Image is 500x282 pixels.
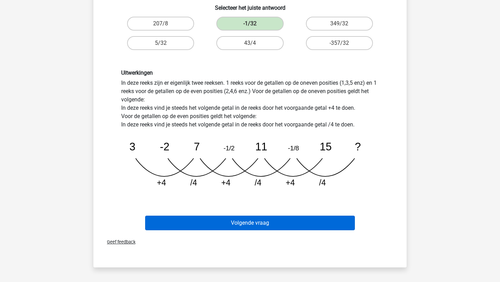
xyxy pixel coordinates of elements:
[286,178,295,187] tspan: +4
[255,178,261,187] tspan: /4
[306,36,373,50] label: -357/32
[101,239,135,244] span: Geef feedback
[121,69,379,76] h6: Uitwerkingen
[320,141,332,153] tspan: 15
[127,36,194,50] label: 5/32
[255,141,267,153] tspan: 11
[160,141,169,153] tspan: -2
[116,69,384,193] div: In deze reeks zijn er eigenlijk twee reeksen. 1 reeks voor de getallen op de oneven posities (1,3...
[355,141,361,153] tspan: ?
[194,141,200,153] tspan: 7
[127,17,194,31] label: 207/8
[221,178,231,187] tspan: +4
[130,141,135,153] tspan: 3
[224,144,235,152] tspan: -1/2
[145,216,355,230] button: Volgende vraag
[306,17,373,31] label: 349/32
[216,36,283,50] label: 43/4
[190,178,197,187] tspan: /4
[319,178,326,187] tspan: /4
[288,144,299,152] tspan: -1/8
[157,178,166,187] tspan: +4
[216,17,283,31] label: -1/32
